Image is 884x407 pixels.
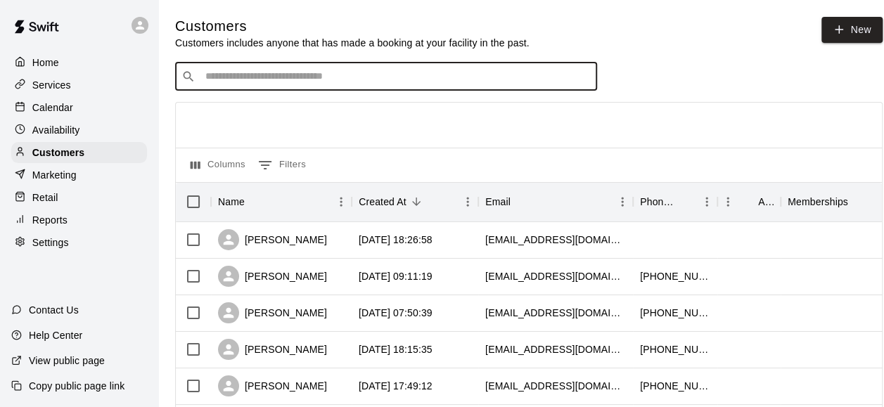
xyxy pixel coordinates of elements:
[485,182,511,221] div: Email
[255,154,309,176] button: Show filters
[29,328,82,342] p: Help Center
[485,306,626,320] div: malb0101@yahoo.com
[11,52,147,73] a: Home
[175,63,597,91] div: Search customers by name or email
[32,146,84,160] p: Customers
[696,191,717,212] button: Menu
[717,182,781,221] div: Age
[457,191,478,212] button: Menu
[11,187,147,208] a: Retail
[211,182,352,221] div: Name
[359,269,433,283] div: 2025-09-08 09:11:19
[511,192,530,212] button: Sort
[758,182,774,221] div: Age
[406,192,426,212] button: Sort
[32,78,71,92] p: Services
[218,182,245,221] div: Name
[175,17,530,36] h5: Customers
[32,56,59,70] p: Home
[485,269,626,283] div: sydneyrenee08@yahoo.com
[11,119,147,141] a: Availability
[485,342,626,356] div: ahutson418@gmail.com
[32,123,80,137] p: Availability
[32,213,68,227] p: Reports
[218,339,327,360] div: [PERSON_NAME]
[478,182,633,221] div: Email
[11,209,147,231] a: Reports
[32,190,58,205] p: Retail
[359,342,433,356] div: 2025-09-03 18:15:35
[359,182,406,221] div: Created At
[175,36,530,50] p: Customers includes anyone that has made a booking at your facility in the past.
[11,75,147,96] a: Services
[359,379,433,393] div: 2025-08-27 17:49:12
[11,164,147,186] a: Marketing
[677,192,696,212] button: Sort
[218,229,327,250] div: [PERSON_NAME]
[640,269,710,283] div: +19038162625
[640,182,677,221] div: Phone Number
[848,192,868,212] button: Sort
[788,182,848,221] div: Memberships
[640,306,710,320] div: +19038188442
[633,182,717,221] div: Phone Number
[218,302,327,323] div: [PERSON_NAME]
[738,192,758,212] button: Sort
[32,101,73,115] p: Calendar
[245,192,264,212] button: Sort
[821,17,882,43] a: New
[11,232,147,253] a: Settings
[11,142,147,163] a: Customers
[352,182,478,221] div: Created At
[485,379,626,393] div: jdschmid2@gmail.com
[29,354,105,368] p: View public page
[359,306,433,320] div: 2025-09-08 07:50:39
[187,154,249,176] button: Select columns
[485,233,626,247] div: chelsey_renee4@yahoo.com
[218,266,327,287] div: [PERSON_NAME]
[29,379,124,393] p: Copy public page link
[32,168,77,182] p: Marketing
[640,342,710,356] div: +16822398949
[612,191,633,212] button: Menu
[359,233,433,247] div: 2025-09-11 18:26:58
[11,97,147,118] a: Calendar
[32,235,69,250] p: Settings
[29,303,79,317] p: Contact Us
[331,191,352,212] button: Menu
[717,191,738,212] button: Menu
[218,375,327,396] div: [PERSON_NAME]
[640,379,710,393] div: +14693485612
